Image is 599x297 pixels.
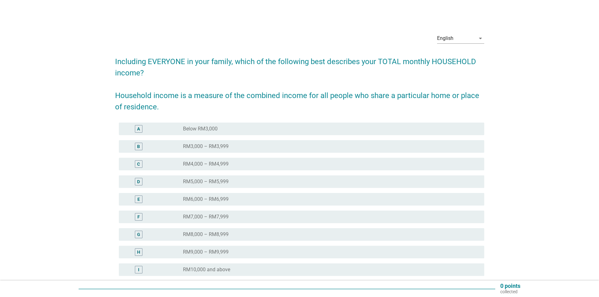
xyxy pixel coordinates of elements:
[183,214,229,220] label: RM7,000 – RM7,999
[183,231,229,238] label: RM8,000 – RM8,999
[137,196,140,203] div: E
[437,36,453,41] div: English
[183,196,229,202] label: RM6,000 – RM6,999
[137,143,140,150] div: B
[183,126,218,132] label: Below RM3,000
[137,214,140,220] div: F
[183,143,229,150] label: RM3,000 – RM3,999
[137,161,140,168] div: C
[138,267,139,273] div: I
[137,249,140,256] div: H
[183,161,229,167] label: RM4,000 – RM4,999
[183,179,229,185] label: RM5,000 – RM5,999
[500,289,520,294] p: collected
[137,179,140,185] div: D
[500,283,520,289] p: 0 points
[137,231,140,238] div: G
[183,267,230,273] label: RM10,000 and above
[183,249,229,255] label: RM9,000 – RM9,999
[115,50,484,113] h2: Including EVERYONE in your family, which of the following best describes your TOTAL monthly HOUSE...
[137,126,140,132] div: A
[477,35,484,42] i: arrow_drop_down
